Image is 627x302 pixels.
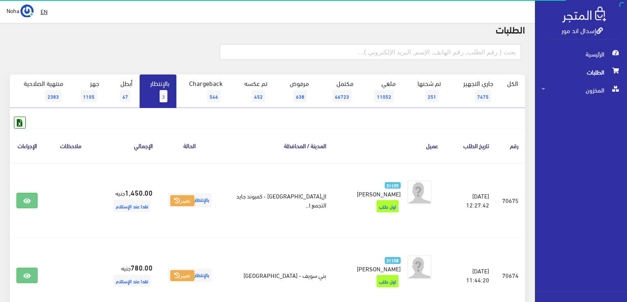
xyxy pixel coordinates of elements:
td: جنيه [98,163,159,238]
a: تم عكسه452 [230,74,274,108]
a: 31109 [PERSON_NAME] [346,180,401,198]
th: عميل [333,128,445,162]
th: رقم [496,128,525,162]
strong: 1,450.00 [125,187,153,198]
span: 11052 [374,90,394,102]
span: [PERSON_NAME] [357,188,401,199]
a: جاري التجهيز7475 [448,74,501,108]
a: الكل [500,74,525,92]
strong: 780.00 [131,262,153,273]
a: تم شحنها251 [403,74,448,108]
button: تغيير [170,270,194,282]
span: 2383 [45,90,61,102]
span: 1105 [81,90,97,102]
a: مرفوض638 [274,74,316,108]
span: 251 [425,90,439,102]
u: EN [41,6,47,16]
span: 31108 [385,257,401,264]
span: Noha [7,5,19,16]
img: ... [20,5,34,18]
a: أبطل47 [106,74,140,108]
span: اول طلب [377,200,399,212]
a: 31108 [PERSON_NAME] [346,255,401,273]
span: اول طلب [377,275,399,287]
a: ملغي11052 [361,74,403,108]
th: اﻹجمالي [98,128,159,162]
span: بالإنتظار [168,193,212,207]
span: نقدا عند الإستلام [113,275,151,287]
th: ملاحظات [44,128,97,162]
a: Chargeback546 [176,74,230,108]
h2: الطلبات [10,24,525,34]
td: ال[GEOGRAPHIC_DATA] - كمبوند جايد التجمع ا... [220,163,333,238]
th: تاريخ الطلب [445,128,496,162]
span: الرئيسية [541,45,620,63]
a: إسدال اند مور [562,24,603,36]
a: مكتمل46723 [316,74,361,108]
span: الطلبات [541,63,620,81]
span: [PERSON_NAME] [357,263,401,274]
span: 638 [293,90,307,102]
span: بالإنتظار [168,268,212,283]
img: . [562,7,606,23]
span: 546 [207,90,221,102]
a: الرئيسية [535,45,627,63]
td: 70675 [496,163,525,238]
a: EN [37,4,51,19]
a: بالإنتظار3 [140,74,176,108]
a: جهز1105 [70,74,106,108]
input: بحث ( رقم الطلب, رقم الهاتف, الإسم, البريد اﻹلكتروني )... [220,44,521,60]
span: المخزون [541,81,620,99]
span: 7475 [475,90,491,102]
a: المخزون [535,81,627,99]
th: الحالة [159,128,220,162]
img: avatar.png [407,255,432,279]
a: الطلبات [535,63,627,81]
td: [DATE] 12:27:42 [445,163,496,238]
span: 3 [160,90,167,102]
img: avatar.png [407,180,432,205]
th: الإجراءات [10,128,44,162]
a: ... Noha [7,4,34,17]
span: 46723 [332,90,352,102]
span: نقدا عند الإستلام [113,200,151,212]
button: تغيير [170,195,194,207]
span: 31109 [385,182,401,189]
span: 452 [252,90,265,102]
a: منتهية الصلاحية2383 [10,74,70,108]
span: 47 [120,90,131,102]
th: المدينة / المحافظة [220,128,333,162]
